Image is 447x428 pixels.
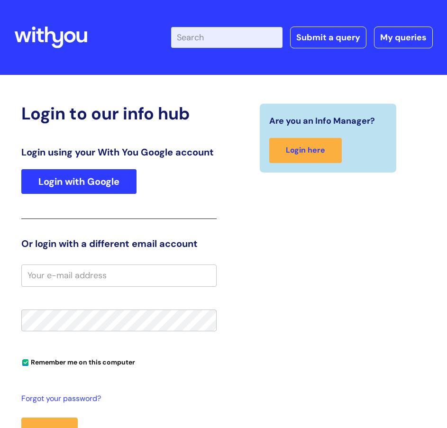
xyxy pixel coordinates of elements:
[21,238,217,249] h3: Or login with a different email account
[21,354,217,369] div: You can uncheck this option if you're logging in from a shared device
[21,169,137,194] a: Login with Google
[269,113,375,128] span: Are you an Info Manager?
[290,27,366,48] a: Submit a query
[374,27,433,48] a: My queries
[21,146,217,158] h3: Login using your With You Google account
[21,392,212,406] a: Forgot your password?
[21,356,135,366] label: Remember me on this computer
[22,360,28,366] input: Remember me on this computer
[171,27,283,48] input: Search
[21,264,217,286] input: Your e-mail address
[269,138,342,163] a: Login here
[21,103,217,124] h2: Login to our info hub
